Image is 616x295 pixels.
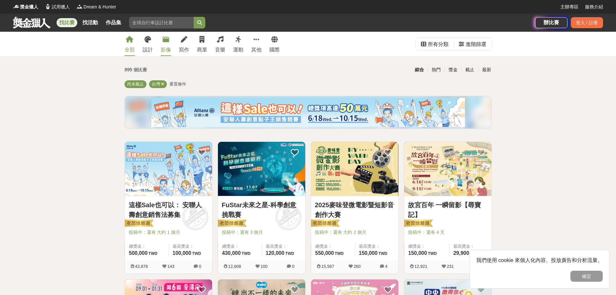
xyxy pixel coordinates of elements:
span: 最高獎金： [359,243,394,250]
span: 獎金獵人 [20,4,38,10]
a: Logo獎金獵人 [13,4,38,10]
span: 231 [447,264,454,269]
span: 最高獎金： [173,243,208,250]
span: 投稿中：還有 4 天 [408,229,488,236]
img: Logo [13,3,19,10]
a: 主辦專區 [560,4,578,10]
button: 確定 [570,271,603,282]
span: TWD [428,251,437,256]
span: TWD [242,251,250,256]
span: 投稿中：還有 3 個月 [222,229,301,236]
div: 所有分類 [428,38,448,51]
img: Logo [76,3,83,10]
span: 0 [292,264,294,269]
div: 進階篩選 [466,38,486,51]
div: 全部 [124,46,135,54]
img: 老闆娘嚴選 [310,219,340,228]
span: 總獎金： [222,243,258,250]
span: 最高獎金： [266,243,301,250]
span: TWD [192,251,201,256]
span: 0 [199,264,201,269]
img: Cover Image [218,142,305,196]
img: Cover Image [311,142,398,196]
a: 商業 [197,32,207,56]
span: TWD [285,251,294,256]
span: 4 [385,264,387,269]
div: 895 個比賽 [125,64,247,75]
a: FuStar未來之星-科學創意挑戰賽 [222,200,301,220]
div: 綜合 [411,64,428,75]
img: Logo [45,3,51,10]
span: Dream & Hunter [83,4,116,10]
a: 音樂 [215,32,225,56]
div: 最新 [478,64,495,75]
a: 故宮百年 一瞬留影【尋寶記】 [408,200,488,220]
div: 運動 [233,46,243,54]
span: 台灣 [152,82,160,86]
span: 430,000 [222,250,241,256]
span: 12,608 [228,264,241,269]
span: 12,921 [415,264,427,269]
a: 辦比賽 [535,17,567,28]
span: 尚未截止 [127,82,144,86]
img: cf4fb443-4ad2-4338-9fa3-b46b0bf5d316.png [151,98,465,127]
a: 其他 [251,32,262,56]
div: 寫作 [179,46,189,54]
span: 15,567 [321,264,334,269]
span: 143 [168,264,175,269]
span: 29,900 [453,250,469,256]
span: 總獎金： [315,243,351,250]
div: 登入 / 註冊 [571,17,603,28]
div: 國際 [269,46,280,54]
span: 重置條件 [169,82,186,86]
span: 42,676 [135,264,148,269]
div: 截止 [461,64,478,75]
span: 150,000 [408,250,427,256]
span: 總獎金： [408,243,445,250]
span: 120,000 [266,250,285,256]
span: 總獎金： [129,243,165,250]
a: 作品集 [103,18,124,27]
a: 寫作 [179,32,189,56]
a: 國際 [269,32,280,56]
a: 找比賽 [57,18,77,27]
span: 500,000 [129,250,148,256]
span: 100 [261,264,268,269]
span: TWD [335,251,343,256]
a: 找活動 [80,18,101,27]
div: 其他 [251,46,262,54]
span: 550,000 [315,250,334,256]
img: Cover Image [404,142,492,196]
a: 全部 [124,32,135,56]
div: 熱門 [428,64,445,75]
span: 100,000 [173,250,191,256]
a: 服務介紹 [585,4,603,10]
a: 設計 [143,32,153,56]
a: 運動 [233,32,243,56]
span: 投稿中：還有 大約 1 個月 [129,229,208,236]
a: LogoDream & Hunter [76,4,116,10]
div: 商業 [197,46,207,54]
span: TWD [148,251,157,256]
input: 全球自行車設計比賽 [129,17,194,28]
img: 老闆娘嚴選 [124,219,153,228]
span: TWD [378,251,387,256]
a: Logo試用獵人 [45,4,70,10]
a: 這樣Sale也可以： 安聯人壽創意銷售法募集 [129,200,208,220]
div: 設計 [143,46,153,54]
img: Cover Image [125,142,212,196]
span: 試用獵人 [52,4,70,10]
span: 150,000 [359,250,378,256]
img: 老闆娘嚴選 [403,219,433,228]
div: 影像 [161,46,171,54]
a: 2025麥味登微電影暨短影音創作大賽 [315,200,394,220]
span: 260 [354,264,361,269]
a: 影像 [161,32,171,56]
img: 老闆娘嚴選 [217,219,246,228]
div: 獎金 [445,64,461,75]
span: 我們使用 cookie 來個人化內容、投放廣告和分析流量。 [476,257,603,263]
span: 最高獎金： [453,243,488,250]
